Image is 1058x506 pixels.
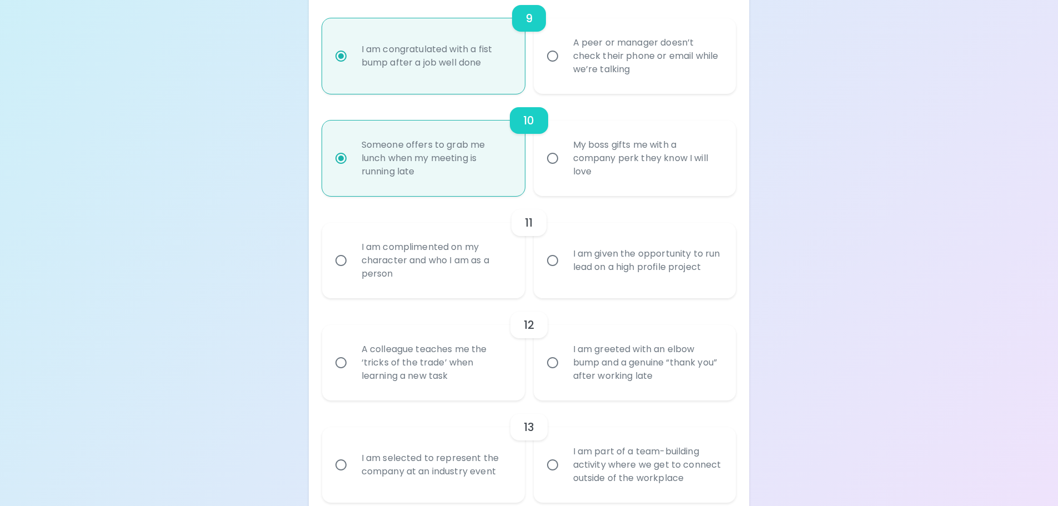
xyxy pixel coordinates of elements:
div: choice-group-check [322,196,736,298]
h6: 10 [523,112,534,129]
div: Someone offers to grab me lunch when my meeting is running late [353,125,519,192]
div: A colleague teaches me the ‘tricks of the trade’ when learning a new task [353,329,519,396]
div: choice-group-check [322,400,736,503]
div: I am selected to represent the company at an industry event [353,438,519,492]
h6: 13 [524,418,534,436]
div: A peer or manager doesn’t check their phone or email while we’re talking [564,23,730,89]
div: I am complimented on my character and who I am as a person [353,227,519,294]
div: I am greeted with an elbow bump and a genuine “thank you” after working late [564,329,730,396]
h6: 11 [525,214,533,232]
div: I am given the opportunity to run lead on a high profile project [564,234,730,287]
h6: 12 [524,316,534,334]
div: I am congratulated with a fist bump after a job well done [353,29,519,83]
div: My boss gifts me with a company perk they know I will love [564,125,730,192]
h6: 9 [525,9,533,27]
div: I am part of a team-building activity where we get to connect outside of the workplace [564,432,730,498]
div: choice-group-check [322,94,736,196]
div: choice-group-check [322,298,736,400]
